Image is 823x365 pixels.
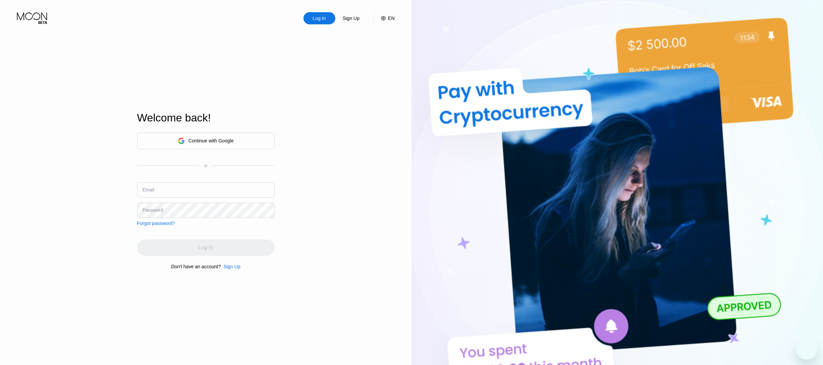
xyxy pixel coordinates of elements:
iframe: Button to launch messaging window [796,338,818,360]
div: EN [388,16,395,21]
div: Sign Up [342,15,360,22]
div: Sign Up [335,12,367,24]
div: Password [143,207,163,213]
div: Don't have an account? [171,264,221,269]
div: Log In [312,15,326,22]
div: Continue with Google [137,133,275,149]
div: or [204,163,208,168]
div: Welcome back! [137,112,275,124]
div: Continue with Google [188,138,234,143]
div: EN [374,12,395,24]
div: Forgot password? [137,221,175,226]
div: Email [143,187,154,192]
div: Log In [303,12,335,24]
div: Sign Up [221,264,240,269]
div: Sign Up [224,264,240,269]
